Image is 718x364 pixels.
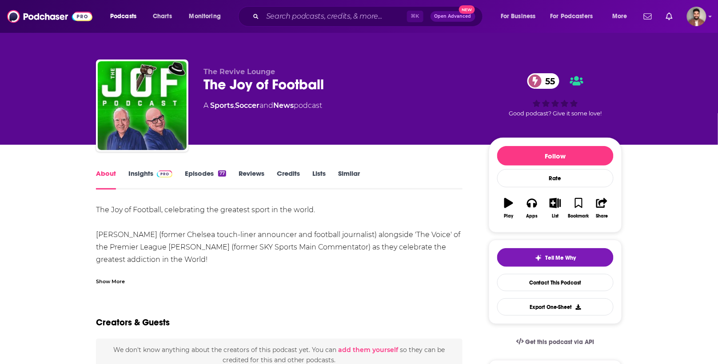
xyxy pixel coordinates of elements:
button: Play [497,192,520,224]
img: Podchaser - Follow, Share and Rate Podcasts [7,8,92,25]
span: Monitoring [189,10,221,23]
span: Logged in as calmonaghan [687,7,706,26]
span: Tell Me Why [546,254,576,261]
button: open menu [183,9,232,24]
div: Share [596,214,608,219]
a: Reviews [239,169,264,190]
div: A podcast [203,100,322,111]
img: User Profile [687,7,706,26]
a: Credits [277,169,300,190]
a: Charts [147,9,177,24]
button: open menu [104,9,148,24]
button: open menu [606,9,638,24]
span: , [234,101,235,110]
a: Sports [210,101,234,110]
button: Bookmark [567,192,590,224]
button: Open AdvancedNew [431,11,475,22]
span: More [612,10,627,23]
button: Share [590,192,614,224]
span: Charts [153,10,172,23]
a: 55 [527,73,559,89]
a: Show notifications dropdown [662,9,676,24]
button: List [544,192,567,224]
span: Podcasts [110,10,136,23]
a: About [96,169,116,190]
a: Lists [312,169,326,190]
span: For Business [501,10,536,23]
span: ⌘ K [407,11,423,22]
button: Show profile menu [687,7,706,26]
button: Follow [497,146,614,166]
a: News [273,101,294,110]
span: The Revive Lounge [203,67,275,76]
span: Good podcast? Give it some love! [509,110,602,117]
img: The Joy of Football [98,61,187,150]
img: Podchaser Pro [157,170,172,178]
a: Show notifications dropdown [640,9,655,24]
a: Similar [338,169,360,190]
div: List [552,214,559,219]
a: Soccer [235,101,259,110]
span: and [259,101,273,110]
button: open menu [545,9,606,24]
a: InsightsPodchaser Pro [128,169,172,190]
span: 55 [536,73,559,89]
button: add them yourself [338,346,398,353]
div: Apps [527,214,538,219]
button: tell me why sparkleTell Me Why [497,248,614,267]
a: Get this podcast via API [509,331,602,353]
span: Open Advanced [435,14,471,19]
div: Play [504,214,514,219]
div: 77 [218,170,226,177]
img: tell me why sparkle [535,254,542,261]
button: Apps [520,192,543,224]
h2: Creators & Guests [96,317,170,328]
span: New [459,5,475,14]
button: open menu [495,9,547,24]
input: Search podcasts, credits, & more... [263,9,407,24]
div: 55Good podcast? Give it some love! [489,67,622,123]
a: Episodes77 [185,169,226,190]
a: Contact This Podcast [497,274,614,291]
div: Rate [497,169,614,187]
div: Bookmark [568,214,589,219]
span: For Podcasters [550,10,593,23]
div: Search podcasts, credits, & more... [247,6,491,27]
span: Get this podcast via API [526,338,594,346]
button: Export One-Sheet [497,298,614,316]
span: We don't know anything about the creators of this podcast yet . You can so they can be credited f... [113,346,445,364]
